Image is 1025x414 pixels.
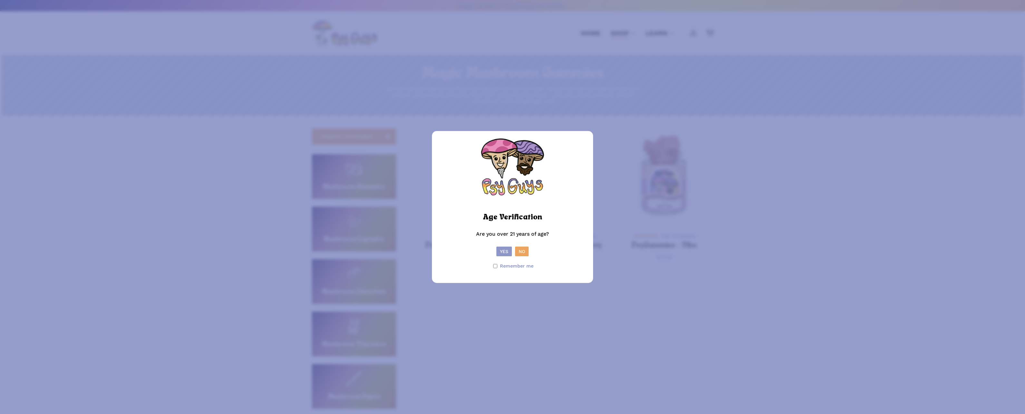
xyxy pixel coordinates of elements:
[493,264,497,268] input: Remember me
[483,210,542,224] h2: Age Verification
[500,261,533,271] span: Remember me
[480,137,545,202] img: PsyGuys
[515,247,529,256] button: No
[438,230,587,247] p: Are you over 21 years of age?
[496,247,512,256] button: Yes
